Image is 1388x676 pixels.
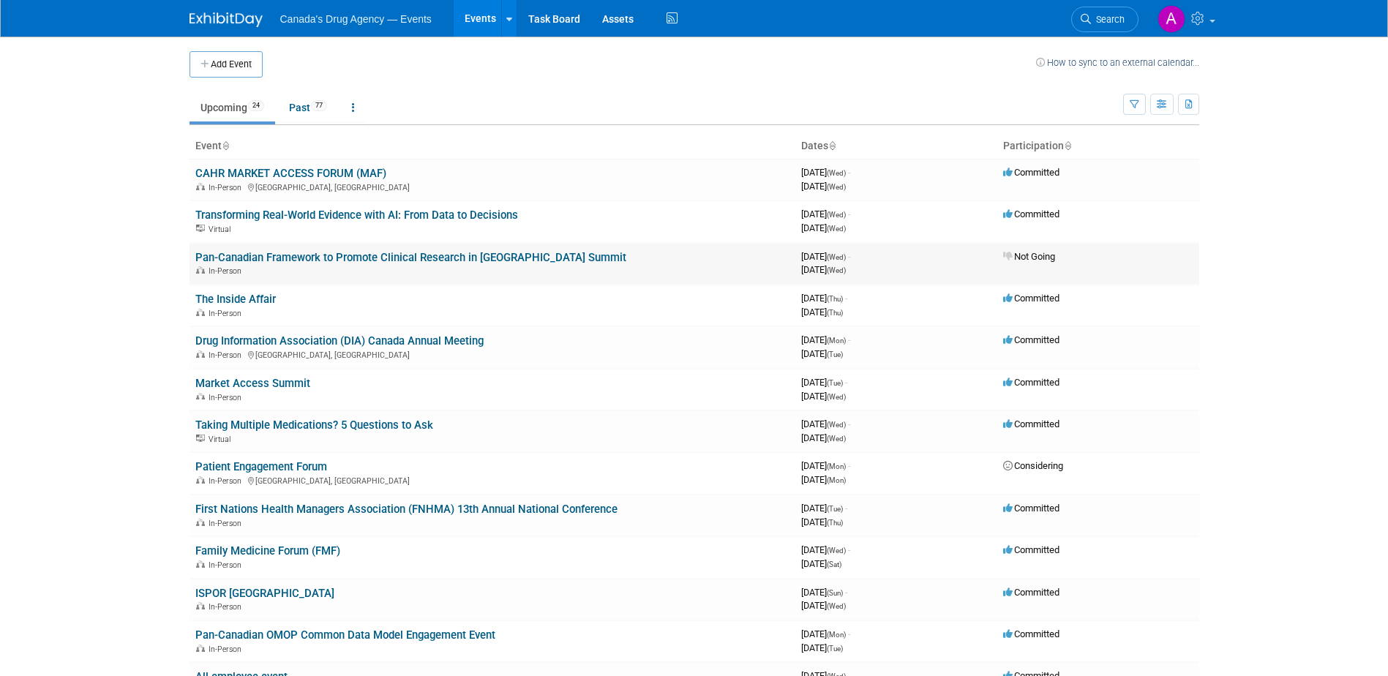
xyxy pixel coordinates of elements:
span: - [845,503,847,514]
span: (Wed) [827,183,846,191]
span: [DATE] [801,181,846,192]
span: Not Going [1003,251,1055,262]
span: [DATE] [801,334,850,345]
span: [DATE] [801,503,847,514]
a: Pan-Canadian OMOP Common Data Model Engagement Event [195,628,495,642]
img: Virtual Event [196,435,205,442]
span: - [845,377,847,388]
span: [DATE] [801,558,841,569]
span: (Mon) [827,631,846,639]
span: (Tue) [827,350,843,358]
span: Search [1091,14,1125,25]
span: - [848,251,850,262]
span: [DATE] [801,474,846,485]
span: In-Person [209,476,246,486]
span: (Wed) [827,225,846,233]
span: In-Person [209,560,246,570]
span: In-Person [209,602,246,612]
img: In-Person Event [196,519,205,526]
span: [DATE] [801,264,846,275]
span: Committed [1003,167,1059,178]
span: [DATE] [801,460,850,471]
span: (Thu) [827,519,843,527]
a: Drug Information Association (DIA) Canada Annual Meeting [195,334,484,348]
span: (Wed) [827,547,846,555]
span: Considering [1003,460,1063,471]
span: In-Person [209,519,246,528]
span: (Tue) [827,645,843,653]
span: (Wed) [827,211,846,219]
div: [GEOGRAPHIC_DATA], [GEOGRAPHIC_DATA] [195,181,789,192]
a: Patient Engagement Forum [195,460,327,473]
img: In-Person Event [196,476,205,484]
th: Dates [795,134,997,159]
span: [DATE] [801,391,846,402]
span: [DATE] [801,222,846,233]
span: [DATE] [801,418,850,429]
span: (Sun) [827,589,843,597]
span: - [848,544,850,555]
span: [DATE] [801,307,843,318]
a: Pan-Canadian Framework to Promote Clinical Research in [GEOGRAPHIC_DATA] Summit [195,251,626,264]
span: [DATE] [801,628,850,639]
a: Sort by Participation Type [1064,140,1071,151]
span: Committed [1003,209,1059,219]
a: Sort by Start Date [828,140,836,151]
a: CAHR MARKET ACCESS FORUM (MAF) [195,167,386,180]
span: In-Person [209,645,246,654]
div: [GEOGRAPHIC_DATA], [GEOGRAPHIC_DATA] [195,474,789,486]
img: In-Person Event [196,183,205,190]
span: - [848,167,850,178]
span: In-Person [209,393,246,402]
button: Add Event [190,51,263,78]
img: In-Person Event [196,350,205,358]
span: (Wed) [827,421,846,429]
span: Canada's Drug Agency — Events [280,13,432,25]
span: (Wed) [827,393,846,401]
img: Andrea Tiwari [1158,5,1185,33]
span: - [848,628,850,639]
a: Search [1071,7,1138,32]
span: (Thu) [827,295,843,303]
span: In-Person [209,350,246,360]
a: First Nations Health Managers Association (FNHMA) 13th Annual National Conference [195,503,618,516]
span: (Wed) [827,435,846,443]
span: Committed [1003,418,1059,429]
a: Sort by Event Name [222,140,229,151]
span: - [845,587,847,598]
span: - [845,293,847,304]
span: [DATE] [801,293,847,304]
img: In-Person Event [196,309,205,316]
span: [DATE] [801,587,847,598]
span: [DATE] [801,167,850,178]
span: (Wed) [827,253,846,261]
span: Committed [1003,293,1059,304]
a: Taking Multiple Medications? 5 Questions to Ask [195,418,433,432]
a: Past77 [278,94,338,121]
a: How to sync to an external calendar... [1036,57,1199,68]
span: (Wed) [827,602,846,610]
img: In-Person Event [196,645,205,652]
div: [GEOGRAPHIC_DATA], [GEOGRAPHIC_DATA] [195,348,789,360]
th: Event [190,134,795,159]
a: Upcoming24 [190,94,275,121]
span: (Mon) [827,337,846,345]
span: [DATE] [801,600,846,611]
img: In-Person Event [196,393,205,400]
span: Committed [1003,377,1059,388]
span: (Tue) [827,379,843,387]
span: In-Person [209,266,246,276]
a: Market Access Summit [195,377,310,390]
span: [DATE] [801,517,843,527]
img: In-Person Event [196,560,205,568]
span: - [848,209,850,219]
span: 24 [248,100,264,111]
th: Participation [997,134,1199,159]
span: Committed [1003,587,1059,598]
span: 77 [311,100,327,111]
span: [DATE] [801,209,850,219]
span: (Sat) [827,560,841,568]
span: [DATE] [801,544,850,555]
span: (Thu) [827,309,843,317]
img: Virtual Event [196,225,205,232]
